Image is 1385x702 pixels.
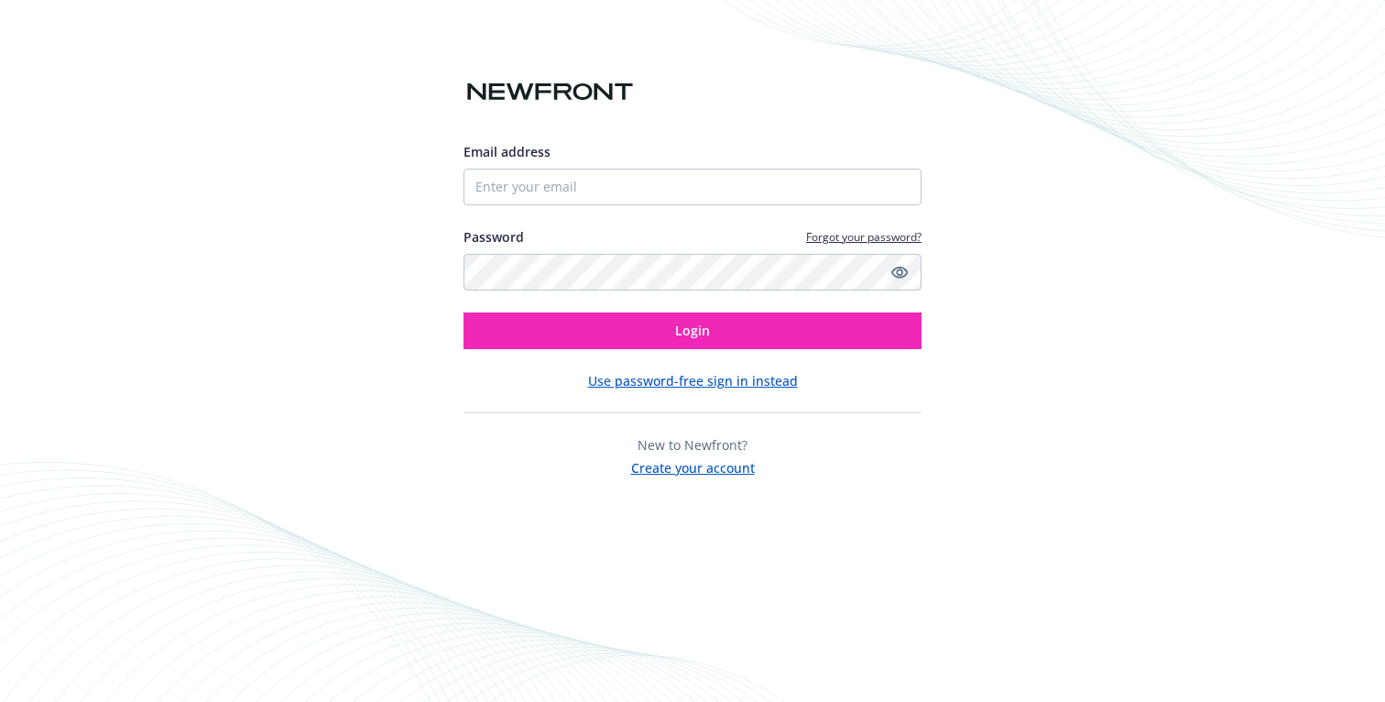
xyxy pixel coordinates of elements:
[588,371,798,390] button: Use password-free sign in instead
[675,322,710,339] span: Login
[463,169,922,205] input: Enter your email
[806,229,922,245] a: Forgot your password?
[889,261,911,283] a: Show password
[463,254,922,291] input: Enter your password
[463,313,922,349] button: Login
[463,76,637,108] img: Newfront logo
[463,227,524,247] label: Password
[463,143,551,160] span: Email address
[638,436,747,454] span: New to Newfront?
[631,455,755,477] button: Create your account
